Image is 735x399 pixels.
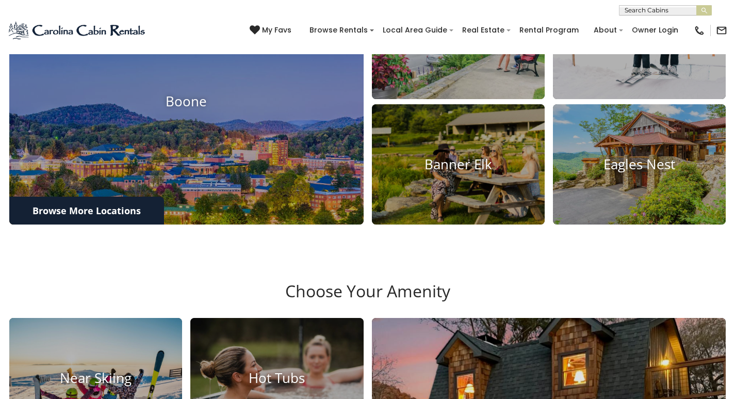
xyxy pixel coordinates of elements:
[9,370,182,386] h4: Near Skiing
[589,22,622,38] a: About
[190,370,363,386] h4: Hot Tubs
[716,25,727,36] img: mail-regular-black.png
[553,104,726,225] a: Eagles Nest
[262,25,291,36] span: My Favs
[514,22,584,38] a: Rental Program
[8,281,727,317] h3: Choose Your Amenity
[8,20,147,41] img: Blue-2.png
[9,197,164,225] a: Browse More Locations
[694,25,705,36] img: phone-regular-black.png
[378,22,452,38] a: Local Area Guide
[372,156,545,172] h4: Banner Elk
[304,22,373,38] a: Browse Rentals
[457,22,510,38] a: Real Estate
[553,156,726,172] h4: Eagles Nest
[627,22,683,38] a: Owner Login
[250,25,294,36] a: My Favs
[9,93,364,109] h4: Boone
[372,104,545,225] a: Banner Elk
